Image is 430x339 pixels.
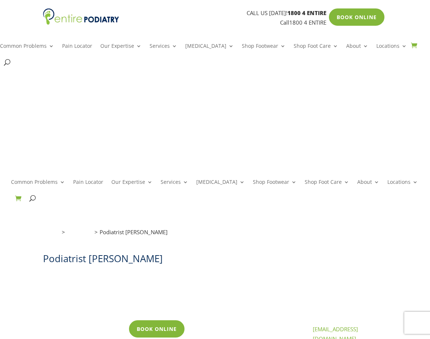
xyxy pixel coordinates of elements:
[161,179,188,195] a: Services
[73,179,103,195] a: Pain Locator
[287,9,326,17] span: 1800 4 ENTIRE
[43,8,119,24] img: logo (1)
[305,179,349,195] a: Shop Foot Care
[376,43,407,59] a: Locations
[67,228,91,236] a: Locations
[100,228,168,236] span: Podiatrist [PERSON_NAME]
[387,179,418,195] a: Locations
[100,43,141,59] a: Our Expertise
[150,43,177,59] a: Services
[227,325,296,334] div: 07 3299 2222
[119,8,326,18] p: CALL US [DATE]!
[43,19,119,26] a: Entire Podiatry
[346,43,368,59] a: About
[43,227,387,242] nav: breadcrumb
[253,179,297,195] a: Shop Footwear
[289,19,326,26] a: 1800 4 ENTIRE
[329,8,384,25] a: Book Online
[62,43,92,59] a: Pain Locator
[43,252,387,269] h1: Podiatrist [PERSON_NAME]
[129,320,184,337] a: Book Online
[185,43,234,59] a: [MEDICAL_DATA]
[242,43,286,59] a: Shop Footwear
[111,179,153,195] a: Our Expertise
[119,18,326,28] p: Call
[11,179,65,195] a: Common Problems
[43,228,58,236] a: Home
[294,43,338,59] a: Shop Foot Care
[196,179,245,195] a: [MEDICAL_DATA]
[357,179,379,195] a: About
